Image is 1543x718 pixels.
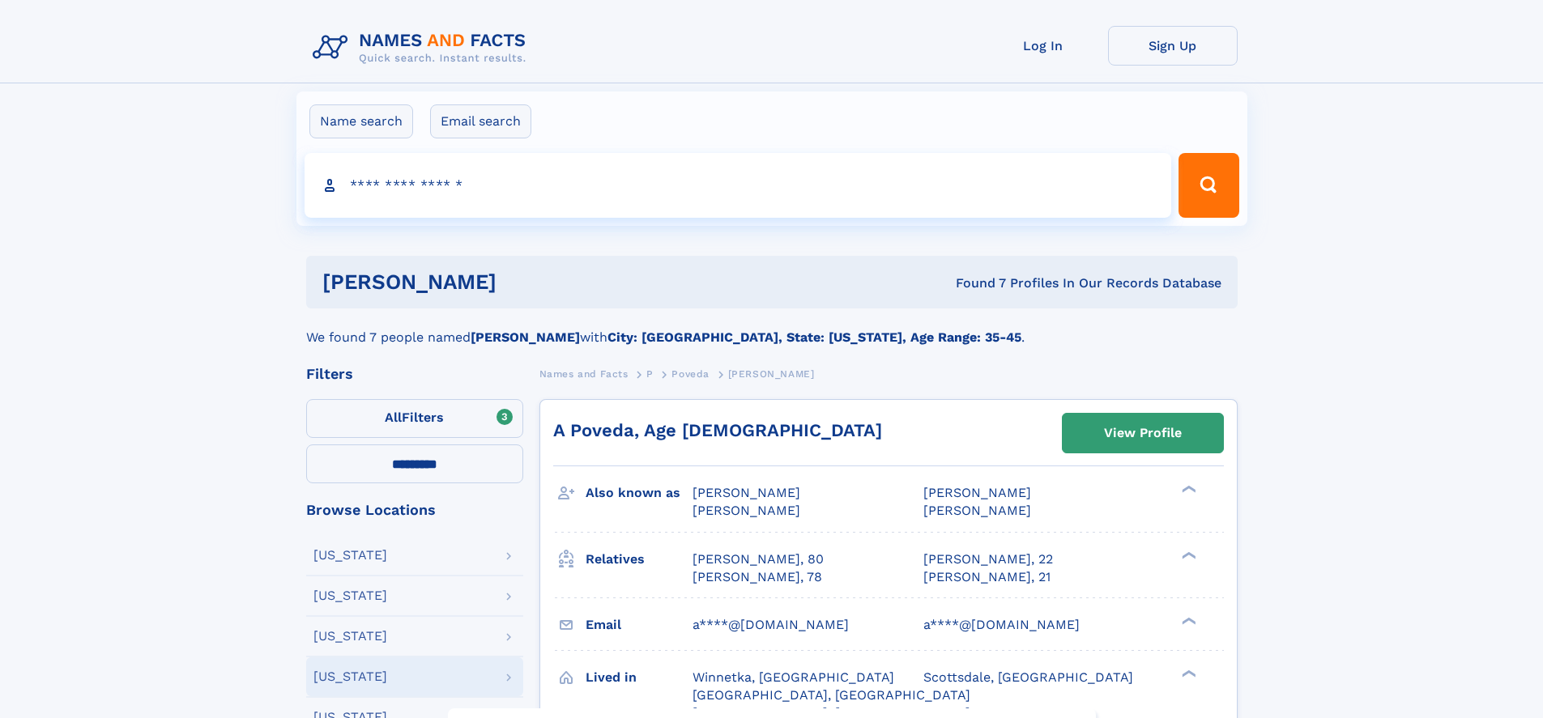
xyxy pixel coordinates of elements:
[978,26,1108,66] a: Log In
[923,485,1031,500] span: [PERSON_NAME]
[693,485,800,500] span: [PERSON_NAME]
[1108,26,1238,66] a: Sign Up
[728,368,815,380] span: [PERSON_NAME]
[313,549,387,562] div: [US_STATE]
[313,589,387,602] div: [US_STATE]
[309,104,413,138] label: Name search
[1178,550,1197,560] div: ❯
[322,272,727,292] h1: [PERSON_NAME]
[923,568,1051,586] a: [PERSON_NAME], 21
[1179,153,1238,218] button: Search Button
[726,274,1221,292] div: Found 7 Profiles In Our Records Database
[1178,668,1197,678] div: ❯
[313,630,387,643] div: [US_STATE]
[306,308,1238,347] div: We found 7 people named with .
[586,611,693,639] h3: Email
[313,670,387,683] div: [US_STATE]
[306,26,539,70] img: Logo Names and Facts
[1063,414,1223,452] a: View Profile
[923,550,1053,568] a: [PERSON_NAME], 22
[306,503,523,517] div: Browse Locations
[385,410,402,425] span: All
[607,329,1021,345] b: City: [GEOGRAPHIC_DATA], State: [US_STATE], Age Range: 35-45
[693,568,822,586] a: [PERSON_NAME], 78
[306,367,523,381] div: Filters
[586,546,693,573] h3: Relatives
[553,420,882,440] a: A Poveda, Age [DEMOGRAPHIC_DATA]
[671,368,710,380] span: Poveda
[693,550,824,568] a: [PERSON_NAME], 80
[305,153,1172,218] input: search input
[646,368,654,380] span: P
[586,479,693,507] h3: Also known as
[471,329,580,345] b: [PERSON_NAME]
[1178,615,1197,626] div: ❯
[430,104,531,138] label: Email search
[693,687,970,703] span: [GEOGRAPHIC_DATA], [GEOGRAPHIC_DATA]
[1178,484,1197,495] div: ❯
[586,664,693,691] h3: Lived in
[923,503,1031,518] span: [PERSON_NAME]
[539,363,629,384] a: Names and Facts
[693,503,800,518] span: [PERSON_NAME]
[693,669,894,685] span: Winnetka, [GEOGRAPHIC_DATA]
[646,363,654,384] a: P
[923,669,1133,685] span: Scottsdale, [GEOGRAPHIC_DATA]
[671,363,710,384] a: Poveda
[1104,414,1182,452] div: View Profile
[306,399,523,438] label: Filters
